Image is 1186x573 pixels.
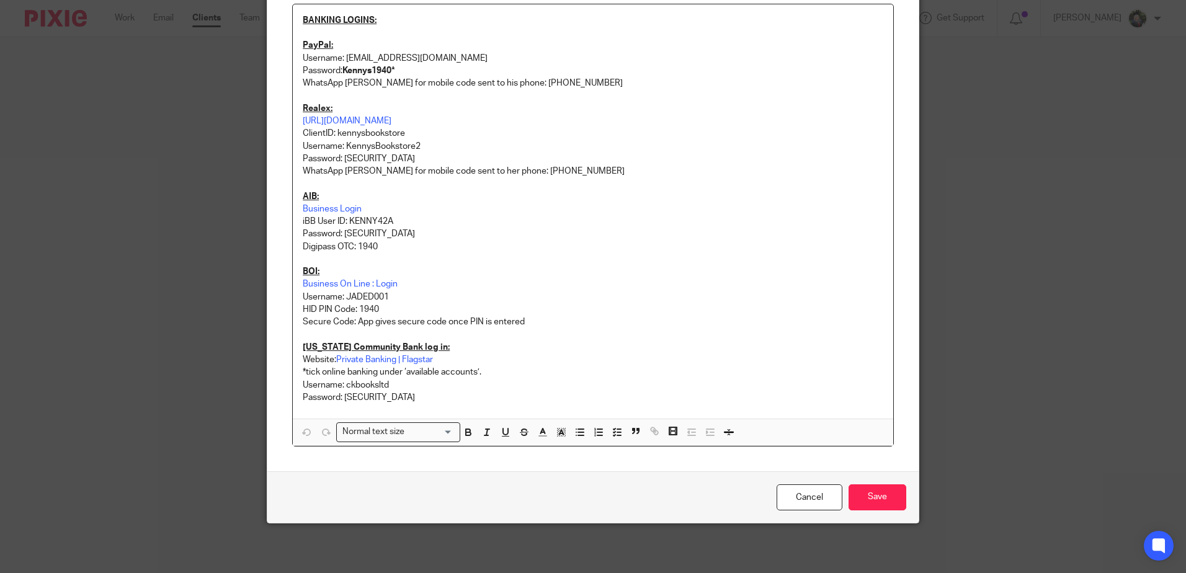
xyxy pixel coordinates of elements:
a: Business On Line : Login [303,280,398,288]
p: WhatsApp [PERSON_NAME] for mobile code sent to his phone: [PHONE_NUMBER] [303,77,883,89]
p: Password: [SECURITY_DATA] [303,153,883,165]
p: Secure Code: App gives secure code once PIN is entered [303,316,883,328]
p: Website: [303,353,883,366]
input: Save [849,484,906,511]
strong: Kennys1940* [342,66,395,75]
p: Username: [EMAIL_ADDRESS][DOMAIN_NAME] [303,52,883,64]
span: Normal text size [339,425,407,438]
p: Password: [SECURITY_DATA] [303,391,883,404]
p: Username: JADED001 [303,291,883,303]
a: Business Login [303,205,362,213]
p: Password: [SECURITY_DATA] [303,228,883,240]
u: BOI: [303,267,319,276]
div: Search for option [336,422,460,442]
p: *tick online banking under ‘available accounts’. [303,366,883,378]
p: Username: ckbooksltd [303,379,883,391]
u: Realex: [303,104,332,113]
a: [URL][DOMAIN_NAME] [303,117,391,125]
input: Search for option [408,425,453,438]
u: [US_STATE] Community Bank log in: [303,343,450,352]
u: BANKING LOGINS: [303,16,377,25]
p: ClientID: kennysbookstore [303,127,883,140]
a: Private Banking | Flagstar [336,355,433,364]
p: Username: KennysBookstore2 [303,140,883,153]
u: AIB: [303,192,319,201]
u: PayPal: [303,41,333,50]
p: Digipass OTC: 1940 [303,241,883,253]
p: HID PIN Code: 1940 [303,303,883,316]
a: Cancel [777,484,842,511]
p: Password: [303,64,883,77]
p: WhatsApp [PERSON_NAME] for mobile code sent to her phone: [PHONE_NUMBER] [303,165,883,177]
p: iBB User ID: KENNY42A [303,215,883,228]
